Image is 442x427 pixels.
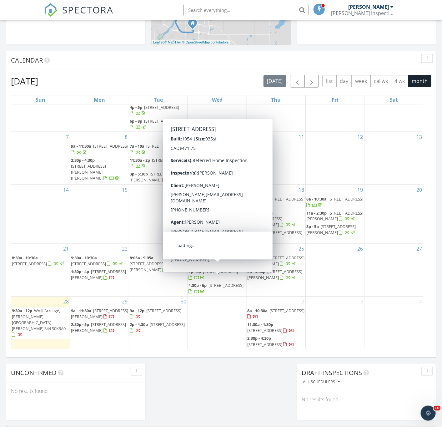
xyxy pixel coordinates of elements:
[391,75,409,87] button: 4 wk
[121,297,129,307] a: Go to September 29, 2025
[70,185,129,244] td: Go to September 15, 2025
[182,40,229,44] a: © OpenStreetMap contributors
[12,308,32,314] span: 9:30a - 12p
[130,261,165,273] span: [STREET_ADDRESS][PERSON_NAME]
[129,297,188,349] td: Go to September 30, 2025
[62,244,70,254] a: Go to September 21, 2025
[93,143,128,149] span: [STREET_ADDRESS]
[248,308,305,321] a: 8a - 10:30a [STREET_ADDRESS]
[330,95,339,104] a: Friday
[323,75,337,87] button: list
[130,143,187,156] a: 7a - 10a [STREET_ADDRESS]
[130,308,187,321] a: 9a - 12p [STREET_ADDRESS]
[130,171,185,183] a: 3p - 5:30p [STREET_ADDRESS][PERSON_NAME]
[188,223,246,243] a: 3:30p - 5:30p [STREET_ADDRESS][PERSON_NAME]
[356,244,364,254] a: Go to September 26, 2025
[130,322,148,328] span: 2p - 4:30p
[305,132,364,185] td: Go to September 12, 2025
[248,336,294,347] a: 2:30p - 4:30p [STREET_ADDRESS]
[188,157,209,163] span: 11:30a - 1p
[415,132,423,142] a: Go to September 13, 2025
[130,157,150,163] span: 11:30a - 2p
[12,308,66,338] a: 9:30a - 12p Wollf Acreage, [PERSON_NAME][GEOGRAPHIC_DATA][PERSON_NAME] 344 S0K3A0
[34,95,47,104] a: Sunday
[241,297,247,307] a: Go to October 1, 2025
[211,255,246,261] span: [STREET_ADDRESS]
[12,308,66,332] span: Wollf Acreage, [PERSON_NAME][GEOGRAPHIC_DATA][PERSON_NAME] 344 S0K3A0
[130,104,142,110] span: 4p - 5p
[188,196,203,202] span: 8a - 10a
[248,269,266,275] span: 2p - 4:30p
[130,118,142,124] span: 6p - 8p
[11,56,43,64] span: Calendar
[153,95,164,104] a: Tuesday
[188,210,246,222] a: 12p - 2:30p [STREET_ADDRESS]
[11,185,70,244] td: Go to September 14, 2025
[130,255,153,261] span: 8:05a - 9:05a
[11,132,70,185] td: Go to September 7, 2025
[71,261,106,267] span: [STREET_ADDRESS]
[352,75,371,87] button: week
[248,322,274,328] span: 11:30a - 1:30p
[248,321,305,335] a: 11:30a - 1:30p [STREET_ADDRESS]
[211,95,224,104] a: Wednesday
[130,118,179,130] a: 6p - 8p [STREET_ADDRESS]
[329,196,364,202] span: [STREET_ADDRESS]
[356,132,364,142] a: Go to September 12, 2025
[65,132,70,142] a: Go to September 7, 2025
[188,157,246,170] a: 11:30a - 1p [STREET_ADDRESS][PERSON_NAME]
[248,210,305,229] a: 12:30p - 2:30p [STREET_ADDRESS][PERSON_NAME]
[248,255,305,267] span: [STREET_ADDRESS][PERSON_NAME]
[71,143,91,149] span: 9a - 11:30a
[270,196,305,202] span: [STREET_ADDRESS]
[364,244,423,297] td: Go to September 27, 2025
[290,75,305,88] button: Previous month
[188,210,209,216] span: 12p - 2:30p
[188,297,247,349] td: Go to October 1, 2025
[408,75,431,87] button: month
[248,308,305,320] a: 8a - 10:30a [STREET_ADDRESS]
[130,143,144,149] span: 7a - 10a
[193,23,196,27] div: 1911 Wilson Cresent, Saskatoon SK S7J2N8
[71,322,126,333] span: [STREET_ADDRESS][PERSON_NAME]
[356,185,364,195] a: Go to September 19, 2025
[130,157,187,170] a: 11:30a - 2p [STREET_ADDRESS]
[270,308,305,314] span: [STREET_ADDRESS]
[306,196,364,209] a: 8a - 10:30a [STREET_ADDRESS]
[268,230,303,236] span: [STREET_ADDRESS]
[248,216,283,228] span: [STREET_ADDRESS][PERSON_NAME]
[415,185,423,195] a: Go to September 20, 2025
[150,322,185,328] span: [STREET_ADDRESS]
[70,297,129,349] td: Go to September 29, 2025
[146,308,181,314] span: [STREET_ADDRESS]
[248,269,303,281] span: [STREET_ADDRESS][PERSON_NAME]
[164,40,181,44] a: © MapTiler
[179,244,188,254] a: Go to September 23, 2025
[188,224,238,241] a: 3:30p - 5:30p [STREET_ADDRESS][PERSON_NAME]
[71,321,128,335] a: 2:30p - 5p [STREET_ADDRESS][PERSON_NAME]
[129,185,188,244] td: Go to September 16, 2025
[188,255,209,261] span: 9a - 11:30a
[130,104,187,117] a: 4p - 5p [STREET_ADDRESS]
[183,4,309,16] input: Search everything...
[129,132,188,185] td: Go to September 9, 2025
[71,269,126,281] span: [STREET_ADDRESS][PERSON_NAME]
[62,297,70,307] a: Go to September 28, 2025
[130,157,187,169] a: 11:30a - 2p [STREET_ADDRESS]
[130,322,185,333] a: 2p - 4:30p [STREET_ADDRESS]
[306,196,364,208] a: 8a - 10:30a [STREET_ADDRESS]
[44,3,58,17] img: The Best Home Inspection Software - Spectora
[188,210,246,223] a: 12p - 2:30p [STREET_ADDRESS]
[359,297,364,307] a: Go to October 3, 2025
[71,308,128,321] a: 9a - 11:30a [STREET_ADDRESS][PERSON_NAME]
[71,269,89,275] span: 1:30p - 4p
[208,283,244,288] span: [STREET_ADDRESS]
[188,283,244,294] a: 4:30p - 6p [STREET_ADDRESS]
[188,269,238,281] a: 1p - 3p [STREET_ADDRESS]
[306,210,364,222] a: 11a - 2:30p [STREET_ADDRESS][PERSON_NAME]
[144,104,179,110] span: [STREET_ADDRESS]
[62,185,70,195] a: Go to September 14, 2025
[182,132,188,142] a: Go to September 9, 2025
[71,143,128,156] a: 9a - 11:30a [STREET_ADDRESS]
[364,132,423,185] td: Go to September 13, 2025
